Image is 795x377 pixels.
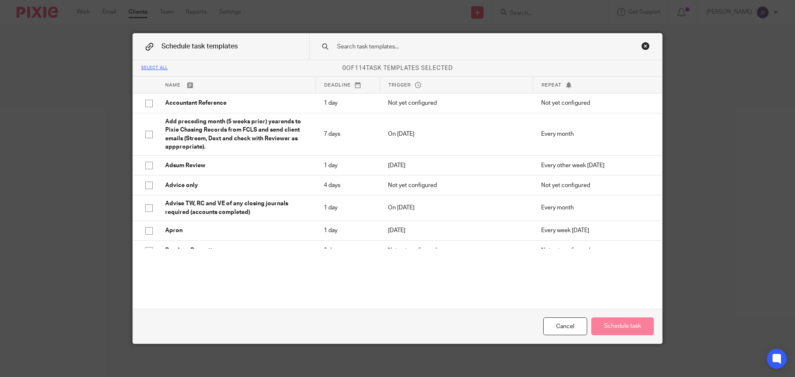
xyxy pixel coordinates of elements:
[388,181,525,190] p: Not yet configured
[324,161,371,170] p: 1 day
[388,246,525,255] p: Not yet configured
[165,181,307,190] p: Advice only
[541,204,650,212] p: Every month
[541,130,650,138] p: Every month
[324,99,371,107] p: 1 day
[324,246,371,255] p: 1 day
[324,181,371,190] p: 4 days
[324,130,371,138] p: 7 days
[543,317,587,335] div: Cancel
[165,226,307,235] p: Apron
[165,246,307,255] p: Barclays Boycott
[541,99,650,107] p: Not yet configured
[141,66,168,71] div: Select all
[388,226,525,235] p: [DATE]
[165,161,307,170] p: Adsum Review
[541,226,650,235] p: Every week [DATE]
[355,65,366,71] span: 114
[541,246,650,255] p: Not yet configured
[165,83,181,87] span: Name
[591,317,654,335] button: Schedule task
[324,204,371,212] p: 1 day
[388,204,525,212] p: On [DATE]
[324,226,371,235] p: 1 day
[165,199,307,216] p: Advise TW, RC and VE of any closing journals required (accounts completed)
[324,82,371,89] p: Deadline
[133,64,662,72] p: of task templates selected
[336,42,609,51] input: Search task templates...
[161,43,238,50] span: Schedule task templates
[342,65,346,71] span: 0
[388,161,525,170] p: [DATE]
[165,99,307,107] p: Accountant Reference
[388,130,525,138] p: On [DATE]
[388,99,525,107] p: Not yet configured
[541,161,650,170] p: Every other week [DATE]
[388,82,525,89] p: Trigger
[541,181,650,190] p: Not yet configured
[165,118,307,151] p: Add preceding month (5 weeks prior) yearends to Pixie Chasing Records from FCLS and send client e...
[641,42,650,50] div: Close this dialog window
[542,82,650,89] p: Repeat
